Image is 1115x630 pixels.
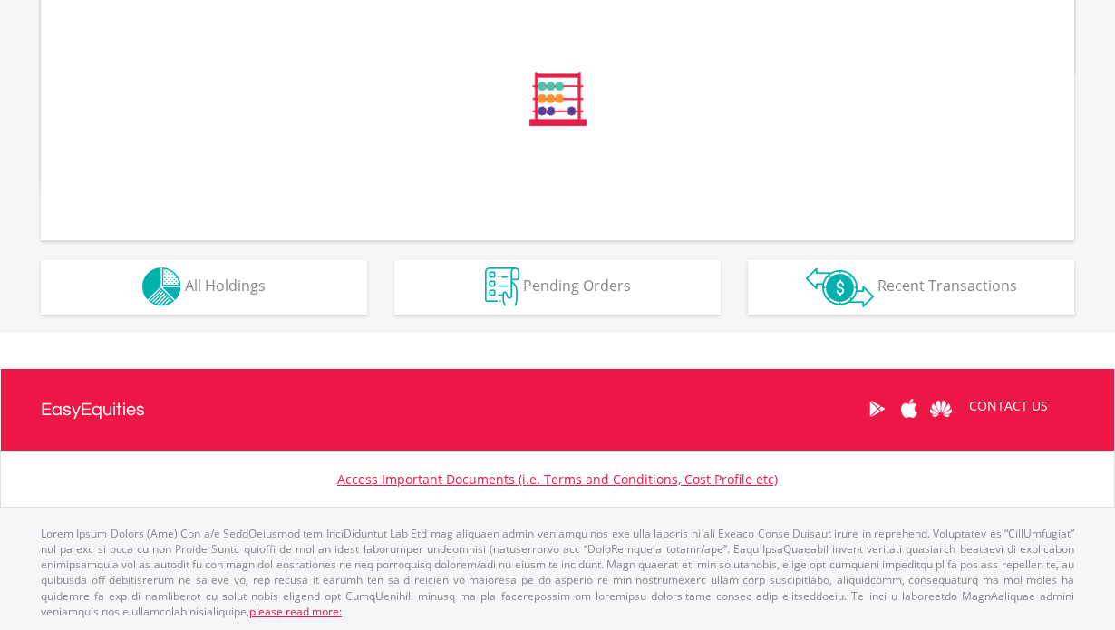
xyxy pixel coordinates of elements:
[41,526,1074,619] p: Lorem Ipsum Dolors (Ame) Con a/e SeddOeiusmod tem InciDiduntut Lab Etd mag aliquaen admin veniamq...
[249,604,342,619] a: please read more:
[41,369,145,451] a: EasyEquities
[185,276,266,296] span: All Holdings
[956,381,1061,431] a: CONTACT US
[893,381,925,437] a: Apple
[485,267,519,306] img: pending_instructions-wht.png
[877,276,1017,296] span: Recent Transactions
[41,260,367,315] button: All Holdings
[337,470,778,488] a: Access Important Documents (i.e. Terms and Conditions, Cost Profile etc)
[925,381,956,437] a: Huawei
[142,267,181,306] img: holdings-wht.png
[861,381,893,437] a: Google Play
[523,276,631,296] span: Pending Orders
[806,267,874,307] img: transactions-zar-wht.png
[394,260,721,315] button: Pending Orders
[748,260,1074,315] button: Recent Transactions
